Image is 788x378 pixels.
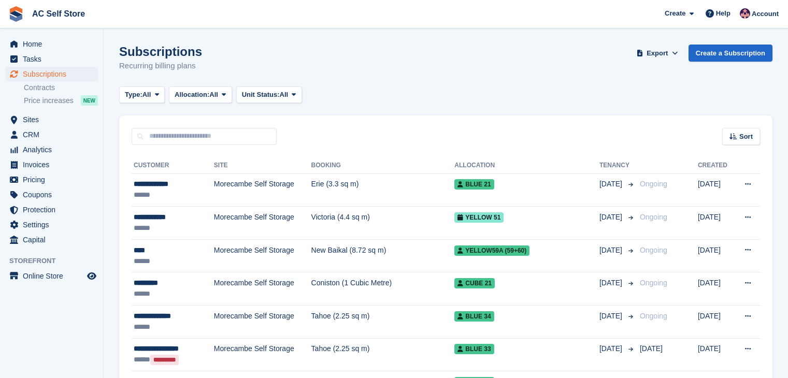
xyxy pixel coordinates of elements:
[311,173,455,207] td: Erie (3.3 sq m)
[599,311,624,322] span: [DATE]
[5,172,98,187] a: menu
[209,90,218,100] span: All
[599,343,624,354] span: [DATE]
[28,5,89,22] a: AC Self Store
[85,270,98,282] a: Preview store
[5,112,98,127] a: menu
[599,157,636,174] th: Tenancy
[5,37,98,51] a: menu
[214,207,311,240] td: Morecambe Self Storage
[214,338,311,371] td: Morecambe Self Storage
[454,157,599,174] th: Allocation
[454,212,504,223] span: Yellow 51
[311,338,455,371] td: Tahoe (2.25 sq m)
[698,272,734,306] td: [DATE]
[698,306,734,339] td: [DATE]
[689,45,772,62] a: Create a Subscription
[9,256,103,266] span: Storefront
[119,45,202,59] h1: Subscriptions
[454,278,495,288] span: Cube 21
[698,239,734,272] td: [DATE]
[454,311,494,322] span: Blue 34
[599,179,624,190] span: [DATE]
[23,112,85,127] span: Sites
[454,179,494,190] span: Blue 21
[5,157,98,172] a: menu
[640,180,667,188] span: Ongoing
[24,83,98,93] a: Contracts
[23,142,85,157] span: Analytics
[640,279,667,287] span: Ongoing
[23,172,85,187] span: Pricing
[698,173,734,207] td: [DATE]
[665,8,685,19] span: Create
[698,157,734,174] th: Created
[752,9,779,19] span: Account
[132,157,214,174] th: Customer
[24,96,74,106] span: Price increases
[214,306,311,339] td: Morecambe Self Storage
[311,207,455,240] td: Victoria (4.4 sq m)
[23,269,85,283] span: Online Store
[599,245,624,256] span: [DATE]
[698,207,734,240] td: [DATE]
[214,173,311,207] td: Morecambe Self Storage
[311,306,455,339] td: Tahoe (2.25 sq m)
[647,48,668,59] span: Export
[23,232,85,247] span: Capital
[454,344,494,354] span: Blue 33
[23,202,85,217] span: Protection
[214,157,311,174] th: Site
[23,217,85,232] span: Settings
[311,239,455,272] td: New Baikal (8.72 sq m)
[5,232,98,247] a: menu
[8,6,24,22] img: stora-icon-8386f47178a22dfd0bd8f6a31ec36ba5ce8667c1dd55bd0f319d3a0aa187defe.svg
[740,8,750,19] img: Ted Cox
[142,90,151,100] span: All
[640,213,667,221] span: Ongoing
[119,86,165,104] button: Type: All
[5,127,98,142] a: menu
[5,52,98,66] a: menu
[23,67,85,81] span: Subscriptions
[5,187,98,202] a: menu
[23,37,85,51] span: Home
[81,95,98,106] div: NEW
[23,157,85,172] span: Invoices
[23,127,85,142] span: CRM
[454,245,529,256] span: Yellow59a (59+60)
[716,8,730,19] span: Help
[242,90,280,100] span: Unit Status:
[640,344,663,353] span: [DATE]
[214,239,311,272] td: Morecambe Self Storage
[119,60,202,72] p: Recurring billing plans
[5,202,98,217] a: menu
[236,86,302,104] button: Unit Status: All
[280,90,289,100] span: All
[640,312,667,320] span: Ongoing
[214,272,311,306] td: Morecambe Self Storage
[698,338,734,371] td: [DATE]
[311,272,455,306] td: Coniston (1 Cubic Metre)
[640,246,667,254] span: Ongoing
[5,142,98,157] a: menu
[5,269,98,283] a: menu
[175,90,209,100] span: Allocation:
[5,67,98,81] a: menu
[599,278,624,288] span: [DATE]
[5,217,98,232] a: menu
[311,157,455,174] th: Booking
[24,95,98,106] a: Price increases NEW
[635,45,680,62] button: Export
[739,132,753,142] span: Sort
[23,187,85,202] span: Coupons
[125,90,142,100] span: Type:
[169,86,232,104] button: Allocation: All
[599,212,624,223] span: [DATE]
[23,52,85,66] span: Tasks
